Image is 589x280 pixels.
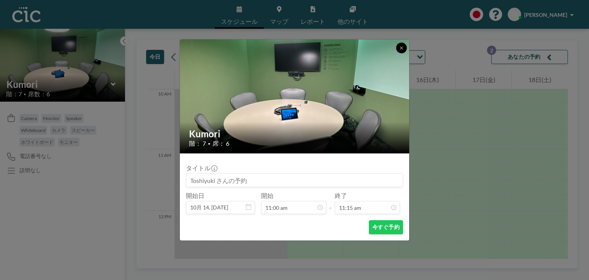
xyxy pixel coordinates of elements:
[329,194,332,211] span: -
[186,164,217,172] label: タイトル
[212,140,229,147] span: 席： 6
[189,128,401,140] h2: Kumori
[369,220,403,234] button: 今すぐ予約
[335,192,347,199] label: 終了
[186,192,204,199] label: 開始日
[186,174,403,187] input: Toshiyuki さんの予約
[261,192,273,199] label: 開始
[189,140,206,147] span: 階： 7
[208,141,211,147] span: •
